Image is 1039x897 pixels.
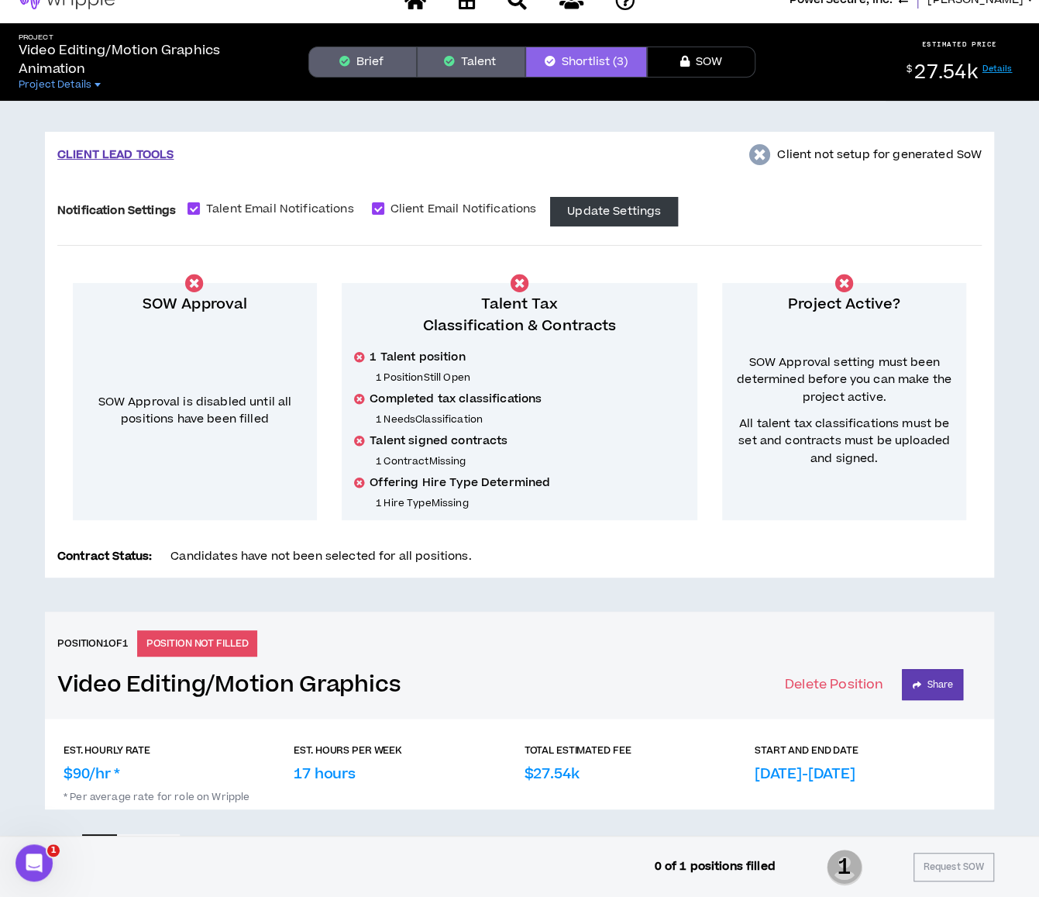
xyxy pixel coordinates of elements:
p: 1 Contract Missing [376,455,685,467]
button: Request SOW [913,853,994,881]
span: 27.54k [914,59,977,86]
button: Update Settings [550,197,678,226]
p: ESTIMATED PRICE [922,40,997,49]
span: 1 [827,848,862,887]
p: 17 hours [294,764,356,785]
button: Share [902,669,963,700]
p: [DATE]-[DATE] [755,764,855,785]
span: Offering Hire Type Determined [370,475,550,491]
button: Delete Position [785,669,883,700]
iframe: Intercom live chat [15,844,53,881]
button: Brief [308,47,417,78]
p: Contract Status: [57,548,152,565]
span: 1 Talent position [370,350,465,365]
span: Client Email Notifications [384,201,543,218]
a: Video Editing/Motion Graphics [57,671,401,699]
p: * Per average rate for role on Wripple [64,785,975,803]
p: 0 of 1 positions filled [654,858,775,875]
p: CLIENT LEAD TOOLS [57,147,174,164]
p: 1 Hire Type Missing [376,497,685,509]
p: EST. HOURLY RATE [64,743,150,757]
p: $90/hr [64,764,120,785]
span: Talent signed contracts [370,433,507,449]
p: Talent Tax Classification & Contracts [354,294,685,337]
span: SOW Approval is disabled until all positions have been filled [98,394,292,427]
p: POSITION NOT FILLED [137,630,258,657]
span: 1 [47,844,60,857]
button: Talent [417,47,525,78]
button: Cards [117,834,180,861]
button: Shortlist (3) [525,47,647,78]
p: $27.54k [525,764,580,785]
p: TOTAL ESTIMATED FEE [525,743,631,757]
span: All talent tax classifications must be set and contracts must be uploaded and signed. [735,416,954,467]
p: 1 Position Still Open [376,371,685,384]
span: Talent Email Notifications [200,201,360,218]
a: Details [982,63,1013,74]
p: Video Editing/Motion Graphics Animation [19,41,284,78]
p: EST. HOURS PER WEEK [294,743,402,757]
p: SOW Approval [85,294,304,316]
p: 1 Needs Classification [376,413,685,426]
span: Completed tax classifications [370,392,542,407]
span: SOW Approval setting must been determined before you can make the project active. [735,354,954,406]
span: Project Details [19,78,91,91]
p: START AND END DATE [755,743,858,757]
h5: Project [19,33,284,42]
p: Client not setup for generated SoW [777,147,982,164]
span: Candidates have not been selected for all positions. [170,548,471,564]
p: Project Active? [735,294,954,316]
h6: Position 1 of 1 [57,637,128,650]
sup: $ [907,63,912,76]
button: SOW [647,47,755,78]
label: Notification Settings [57,197,176,224]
